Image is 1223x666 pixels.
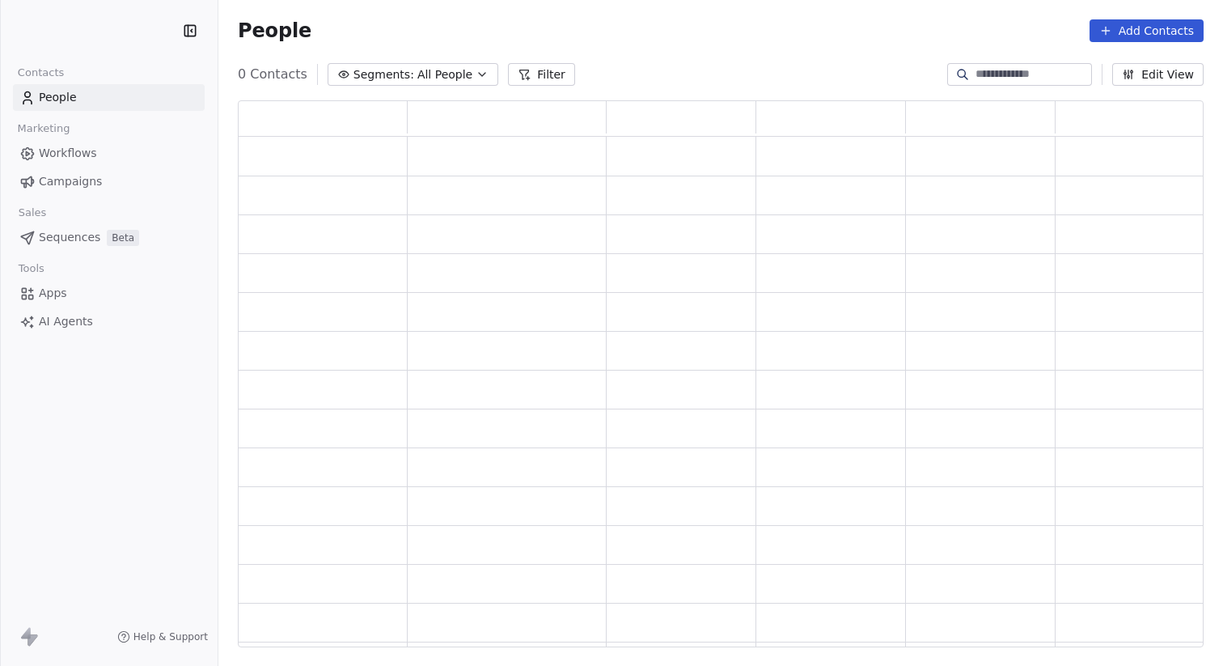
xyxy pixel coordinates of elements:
[13,140,205,167] a: Workflows
[117,630,208,643] a: Help & Support
[39,145,97,162] span: Workflows
[13,168,205,195] a: Campaigns
[353,66,414,83] span: Segments:
[1090,19,1204,42] button: Add Contacts
[39,285,67,302] span: Apps
[13,280,205,307] a: Apps
[239,137,1205,648] div: grid
[13,308,205,335] a: AI Agents
[508,63,575,86] button: Filter
[417,66,472,83] span: All People
[39,229,100,246] span: Sequences
[11,61,71,85] span: Contacts
[1112,63,1204,86] button: Edit View
[39,313,93,330] span: AI Agents
[13,224,205,251] a: SequencesBeta
[13,84,205,111] a: People
[238,65,307,84] span: 0 Contacts
[238,19,311,43] span: People
[133,630,208,643] span: Help & Support
[39,173,102,190] span: Campaigns
[39,89,77,106] span: People
[11,117,77,141] span: Marketing
[11,201,53,225] span: Sales
[107,230,139,246] span: Beta
[11,257,51,281] span: Tools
